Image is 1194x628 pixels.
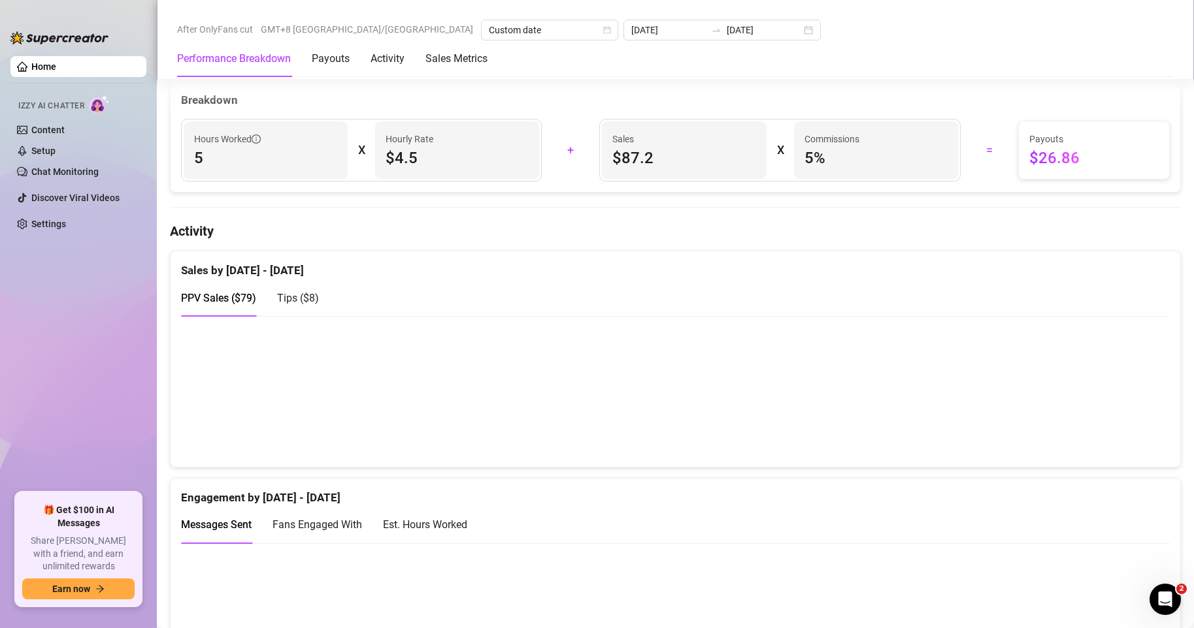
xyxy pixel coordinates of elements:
[181,292,256,304] span: PPV Sales ( $79 )
[612,132,755,146] span: Sales
[358,140,365,161] div: X
[425,51,488,67] div: Sales Metrics
[727,23,801,37] input: End date
[177,51,291,67] div: Performance Breakdown
[383,516,467,533] div: Est. Hours Worked
[1176,584,1187,594] span: 2
[95,584,105,593] span: arrow-right
[22,578,135,599] button: Earn nowarrow-right
[386,148,529,168] span: $4.5
[22,535,135,573] span: Share [PERSON_NAME] with a friend, and earn unlimited rewards
[631,23,706,37] input: Start date
[31,166,99,177] a: Chat Monitoring
[170,222,1181,240] h4: Activity
[22,504,135,529] span: 🎁 Get $100 in AI Messages
[90,95,110,114] img: AI Chatter
[1029,132,1159,146] span: Payouts
[31,125,65,135] a: Content
[711,25,721,35] span: to
[261,20,473,39] span: GMT+8 [GEOGRAPHIC_DATA]/[GEOGRAPHIC_DATA]
[194,132,261,146] span: Hours Worked
[181,91,1170,109] div: Breakdown
[804,148,948,168] span: 5 %
[603,26,611,34] span: calendar
[52,584,90,594] span: Earn now
[777,140,784,161] div: X
[31,193,120,203] a: Discover Viral Videos
[386,132,433,146] article: Hourly Rate
[177,20,253,39] span: After OnlyFans cut
[969,140,1010,161] div: =
[1150,584,1181,615] iframe: Intercom live chat
[31,146,56,156] a: Setup
[31,219,66,229] a: Settings
[31,61,56,72] a: Home
[312,51,350,67] div: Payouts
[273,518,362,531] span: Fans Engaged With
[489,20,610,40] span: Custom date
[18,100,84,112] span: Izzy AI Chatter
[277,292,319,304] span: Tips ( $8 )
[1029,148,1159,168] span: $26.86
[194,148,337,168] span: 5
[550,140,591,161] div: +
[371,51,405,67] div: Activity
[612,148,755,168] span: $87.2
[181,518,252,531] span: Messages Sent
[804,132,859,146] article: Commissions
[711,25,721,35] span: swap-right
[181,251,1170,279] div: Sales by [DATE] - [DATE]
[181,479,1170,507] div: Engagement by [DATE] - [DATE]
[10,31,108,44] img: logo-BBDzfeDw.svg
[252,134,261,144] span: info-circle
